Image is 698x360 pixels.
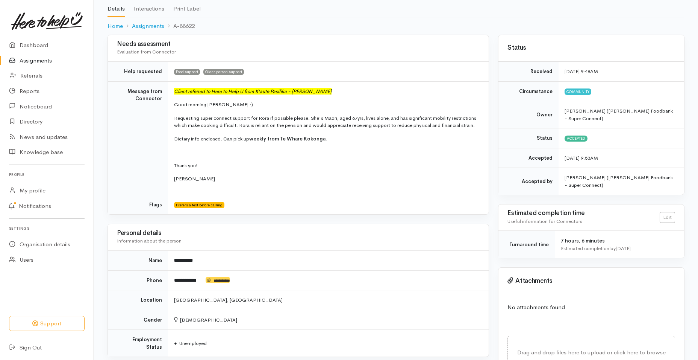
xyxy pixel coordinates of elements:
[117,41,480,48] h3: Needs assessment
[108,330,168,357] td: Employment Status
[507,44,675,52] h3: Status
[174,135,480,143] p: Dietary info enclosed. Can pick up
[561,245,675,252] div: Estimated completion by
[561,238,605,244] span: 7 hours, 6 minutes
[174,317,237,323] span: [DEMOGRAPHIC_DATA]
[507,218,582,224] span: Useful information for Connectors
[249,136,327,142] b: weekly from Te Whare Kokonga.
[9,316,85,331] button: Support
[174,69,200,75] span: Food support
[498,231,555,258] td: Turnaround time
[132,22,164,31] a: Assignments
[174,340,207,346] span: Unemployed
[507,210,660,217] h3: Estimated completion time
[559,168,684,195] td: [PERSON_NAME] ([PERSON_NAME] Foodbank - Super Connect)
[174,114,480,129] p: Requesting super connect support for Rora if possible please. She's Maori, aged 67yrs, lives alon...
[498,101,559,128] td: Owner
[203,69,244,75] span: Older person support
[498,168,559,195] td: Accepted by
[174,202,224,208] span: Prefers a text before calling
[117,49,176,55] span: Evaluation from Connector
[507,303,675,312] p: No attachments found
[108,22,123,31] a: Home
[9,223,85,233] h6: Settings
[108,195,168,214] td: Flags
[565,155,598,161] time: [DATE] 9:53AM
[174,340,177,346] span: ●
[117,230,480,237] h3: Personal details
[174,88,332,95] font: Client referred to Here to Help U from K'aute Pasifika - [PERSON_NAME]
[108,270,168,290] td: Phone
[164,22,195,31] li: A-88622
[565,108,673,122] span: [PERSON_NAME] ([PERSON_NAME] Foodbank - Super Connect)
[108,290,168,310] td: Location
[174,101,480,108] p: Good morning [PERSON_NAME] :)
[498,148,559,168] td: Accepted
[117,238,182,244] span: Information about the person
[9,169,85,180] h6: Profile
[498,62,559,82] td: Received
[498,128,559,148] td: Status
[168,290,489,310] td: [GEOGRAPHIC_DATA], [GEOGRAPHIC_DATA]
[507,277,675,285] h3: Attachments
[108,81,168,195] td: Message from Connector
[565,68,598,75] time: [DATE] 9:48AM
[108,17,684,35] nav: breadcrumb
[517,349,666,356] span: Drag and drop files here to upload or click here to browse
[174,162,480,169] p: Thank you!
[565,88,591,95] span: Community
[616,245,631,252] time: [DATE]
[174,175,480,183] p: [PERSON_NAME]
[108,62,168,82] td: Help requested
[498,81,559,101] td: Circumstance
[660,212,675,223] a: Edit
[108,310,168,330] td: Gender
[108,251,168,271] td: Name
[565,136,587,142] span: Accepted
